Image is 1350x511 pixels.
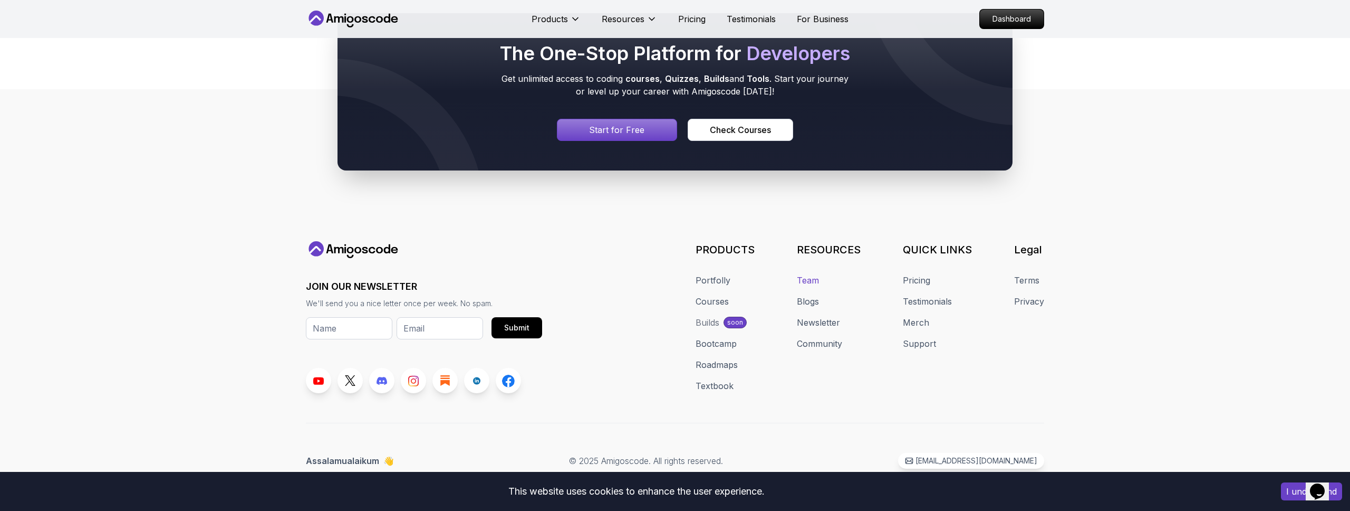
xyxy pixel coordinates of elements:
a: Roadmaps [696,358,738,371]
h3: QUICK LINKS [903,242,972,257]
a: Newsletter [797,316,840,329]
button: Resources [602,13,657,34]
a: [EMAIL_ADDRESS][DOMAIN_NAME] [898,453,1044,469]
button: Submit [491,317,542,338]
h3: Legal [1014,242,1044,257]
a: Blogs [797,295,819,308]
div: This website uses cookies to enhance the user experience. [8,480,1265,503]
a: Instagram link [401,368,426,393]
a: Signin page [557,119,677,141]
h2: The One-Stop Platform for [498,43,852,64]
input: Email [397,317,483,339]
h3: PRODUCTS [696,242,755,257]
a: Blog link [432,368,458,393]
a: Merch [903,316,929,329]
a: Youtube link [306,368,331,393]
a: Testimonials [727,13,776,25]
a: Community [797,337,842,350]
a: For Business [797,13,848,25]
p: Start for Free [589,124,644,136]
h3: JOIN OUR NEWSLETTER [306,279,542,294]
span: Quizzes [665,73,699,84]
a: Portfolly [696,274,730,287]
div: Submit [504,323,529,333]
a: Terms [1014,274,1039,287]
a: Dashboard [979,9,1044,29]
p: Assalamualaikum [306,455,394,467]
p: soon [727,318,743,327]
span: 👋 [383,454,395,468]
a: Pricing [678,13,706,25]
span: Tools [747,73,769,84]
button: Products [532,13,581,34]
a: Textbook [696,380,734,392]
a: Privacy [1014,295,1044,308]
a: Courses [696,295,729,308]
span: Builds [704,73,729,84]
p: Dashboard [980,10,1044,29]
a: LinkedIn link [464,368,489,393]
a: Bootcamp [696,337,737,350]
a: Pricing [903,274,930,287]
button: Check Courses [688,119,793,141]
p: Resources [602,13,644,25]
div: Check Courses [710,124,771,136]
p: We'll send you a nice letter once per week. No spam. [306,298,542,309]
a: Courses page [688,119,793,141]
p: [EMAIL_ADDRESS][DOMAIN_NAME] [915,456,1037,466]
h3: RESOURCES [797,242,861,257]
span: courses [625,73,660,84]
p: Products [532,13,568,25]
input: Name [306,317,392,339]
p: Get unlimited access to coding , , and . Start your journey or level up your career with Amigosco... [498,72,852,98]
a: Twitter link [337,368,363,393]
a: Testimonials [903,295,952,308]
a: Team [797,274,819,287]
span: Developers [746,42,850,65]
a: Facebook link [496,368,521,393]
a: Discord link [369,368,394,393]
a: Support [903,337,936,350]
div: Builds [696,316,719,329]
p: © 2025 Amigoscode. All rights reserved. [569,455,723,467]
button: Accept cookies [1281,482,1342,500]
iframe: chat widget [1306,469,1339,500]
